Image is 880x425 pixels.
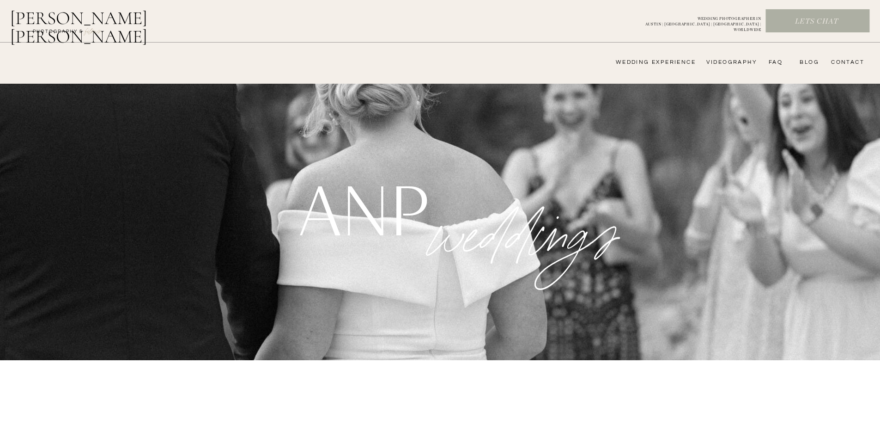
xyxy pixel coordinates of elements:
a: [PERSON_NAME] [PERSON_NAME] [10,9,195,31]
a: videography [704,59,757,66]
a: WEDDING PHOTOGRAPHER INAUSTIN | [GEOGRAPHIC_DATA] | [GEOGRAPHIC_DATA] | WORLDWIDE [630,16,761,26]
a: CONTACT [828,59,864,66]
a: FILMs [76,25,110,36]
h1: anp [299,174,425,241]
p: WEDDING PHOTOGRAPHER IN AUSTIN | [GEOGRAPHIC_DATA] | [GEOGRAPHIC_DATA] | WORLDWIDE [630,16,761,26]
a: wedding experience [603,59,696,66]
p: WEDDINGS [414,160,644,228]
a: bLog [796,59,819,66]
a: photography & [28,28,88,39]
a: Lets chat [766,17,868,27]
a: FAQ [764,59,783,66]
